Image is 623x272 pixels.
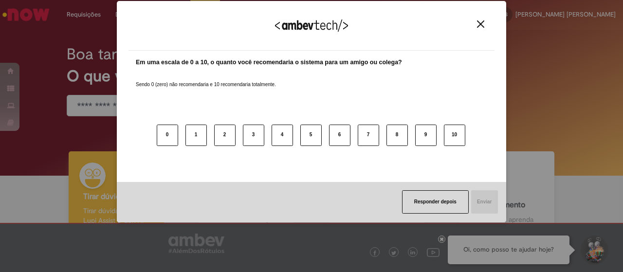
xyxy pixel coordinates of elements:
[415,125,437,146] button: 9
[157,125,178,146] button: 0
[214,125,236,146] button: 2
[243,125,264,146] button: 3
[358,125,379,146] button: 7
[477,20,484,28] img: Close
[136,58,402,67] label: Em uma escala de 0 a 10, o quanto você recomendaria o sistema para um amigo ou colega?
[185,125,207,146] button: 1
[272,125,293,146] button: 4
[136,70,276,88] label: Sendo 0 (zero) não recomendaria e 10 recomendaria totalmente.
[329,125,350,146] button: 6
[275,19,348,32] img: Logo Ambevtech
[444,125,465,146] button: 10
[474,20,487,28] button: Close
[300,125,322,146] button: 5
[402,190,469,214] button: Responder depois
[386,125,408,146] button: 8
